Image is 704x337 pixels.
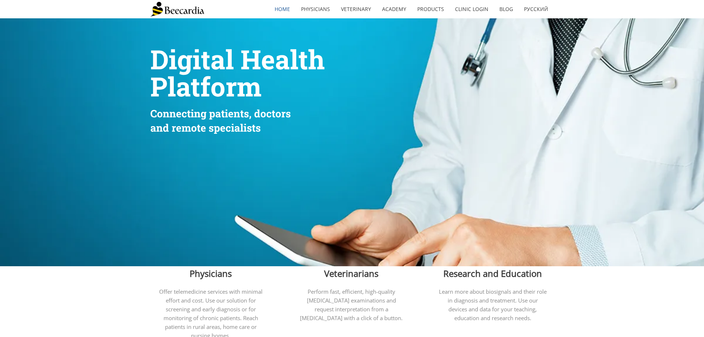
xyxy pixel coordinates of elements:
a: Veterinary [335,1,377,18]
span: Physicians [190,267,232,279]
span: Perform fast, efficient, high-quality [MEDICAL_DATA] examinations and request interpretation from... [300,288,403,322]
span: Connecting patients, doctors [150,107,291,120]
img: Beecardia [150,2,204,17]
a: Physicians [296,1,335,18]
a: Academy [377,1,412,18]
a: Clinic Login [450,1,494,18]
span: Digital Health [150,42,325,77]
span: Research and Education [443,267,542,279]
a: Blog [494,1,518,18]
span: Learn more about biosignals and their role in diagnosis and treatment. Use our devices and data f... [439,288,547,322]
a: Русский [518,1,554,18]
a: home [269,1,296,18]
span: Veterinarians [324,267,378,279]
a: Products [412,1,450,18]
span: Platform [150,69,261,104]
span: and remote specialists [150,121,261,135]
